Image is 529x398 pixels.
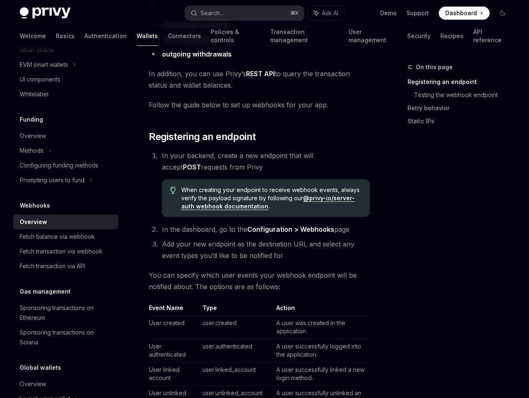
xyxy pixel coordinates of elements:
strong: POST [183,163,201,171]
td: A user successfully logged into the application. [273,339,370,362]
a: Testing the webhook endpoint [414,88,516,102]
span: Dashboard [445,9,477,17]
span: Follow the guide below to set up webhooks for your app. [149,99,370,111]
div: Methods [20,146,43,156]
span: In the dashboard, go to the page [162,225,349,233]
a: Fetch transaction via API [13,259,118,274]
button: Ask AI [308,6,344,20]
a: outgoing withdrawals [162,50,232,59]
a: Recipes [440,26,463,46]
td: A user was created in the application. [273,316,370,339]
td: user.authenticated [199,339,273,362]
div: Overview [20,217,47,227]
div: EVM smart wallets [20,60,68,70]
span: Ask AI [322,9,338,17]
div: Overview [20,131,46,141]
div: Sponsoring transactions on Solana [20,328,113,347]
div: Configuring funding methods [20,161,98,170]
span: Add your new endpoint as the destination URL and select any event types you’d like to be notified... [162,240,354,260]
a: Registering an endpoint [408,75,516,88]
div: Prompting users to fund [20,175,84,185]
th: Type [199,304,273,316]
strong: Configuration > Webhooks [247,225,334,233]
td: User authenticated [149,339,199,362]
a: User management [349,26,397,46]
span: On this page [416,62,453,72]
img: dark logo [20,7,71,19]
svg: Tip [170,187,176,194]
a: Transaction management [270,26,339,46]
a: Welcome [20,26,46,46]
div: Whitelabel [20,89,48,99]
a: Static IPs [408,115,516,128]
a: Overview [13,377,118,391]
a: Sponsoring transactions on Solana [13,325,118,350]
div: Search... [201,8,223,18]
span: Registering an endpoint [149,130,255,143]
td: User created [149,316,199,339]
th: Action [273,304,370,316]
a: Sponsoring transactions on Ethereum [13,301,118,325]
a: Fetch transaction via webhook [13,244,118,259]
td: A user successfully linked a new login method. [273,362,370,386]
a: Dashboard [439,7,490,20]
a: UI components [13,72,118,87]
h5: Funding [20,115,43,124]
a: Configuring funding methods [13,158,118,173]
h5: Global wallets [20,363,61,373]
h5: Webhooks [20,201,50,210]
td: user.linked_account [199,362,273,386]
a: Demo [380,9,397,17]
td: User linked account [149,362,199,386]
div: Fetch transaction via API [20,261,85,271]
a: API reference [473,26,509,46]
th: Event Name [149,304,199,316]
div: Overview [20,379,46,389]
a: Basics [56,26,75,46]
h5: Gas management [20,287,71,296]
a: REST API [246,70,275,78]
div: UI components [20,75,60,84]
a: Wallets [137,26,158,46]
div: Sponsoring transactions on Ethereum [20,303,113,323]
button: Search...⌘K [185,6,303,20]
span: In your backend, create a new endpoint that will accept requests from Privy [162,152,313,171]
a: Authentication [84,26,127,46]
a: Support [406,9,429,17]
span: When creating your endpoint to receive webhook events, always verify the payload signature by fol... [181,186,362,210]
div: Fetch balance via webhook [20,232,95,242]
a: Retry behavior [408,102,516,115]
td: user.created [199,316,273,339]
a: Whitelabel [13,87,118,102]
a: Connectors [168,26,201,46]
button: Toggle dark mode [496,7,509,20]
span: You can specify which user events your webhook endpoint will be notified about. The options are a... [149,269,370,292]
a: Overview [13,129,118,143]
span: In addition, you can use Privy’s to query the transaction status and wallet balances. [149,68,370,91]
a: Security [407,26,431,46]
a: Overview [13,215,118,229]
a: Fetch balance via webhook [13,229,118,244]
div: Fetch transaction via webhook [20,246,103,256]
span: ⌘ K [290,10,299,16]
a: Policies & controls [211,26,260,46]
